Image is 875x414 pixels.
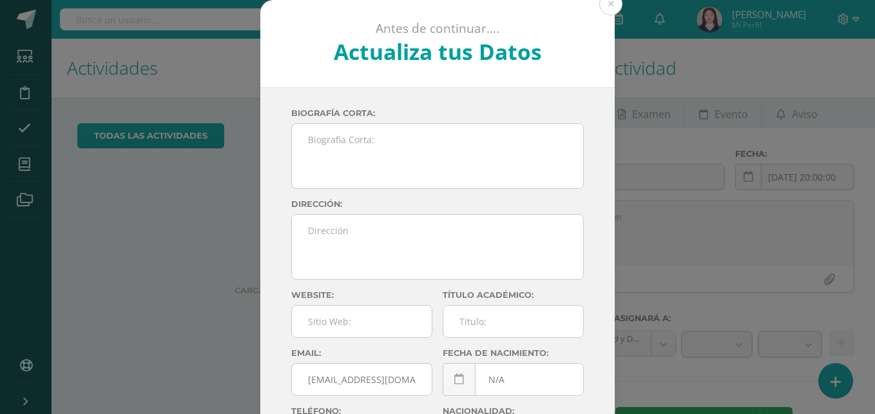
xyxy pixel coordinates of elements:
label: Fecha de nacimiento: [443,348,584,358]
label: Email: [291,348,432,358]
label: Biografía corta: [291,108,584,118]
label: Título académico: [443,290,584,300]
input: Sitio Web: [292,306,432,337]
input: Correo Electronico: [292,364,432,395]
p: Antes de continuar.... [295,21,581,37]
input: Fecha de Nacimiento: [443,364,583,395]
label: Website: [291,290,432,300]
label: Dirección: [291,199,584,209]
h2: Actualiza tus Datos [295,37,581,66]
input: Titulo: [443,306,583,337]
